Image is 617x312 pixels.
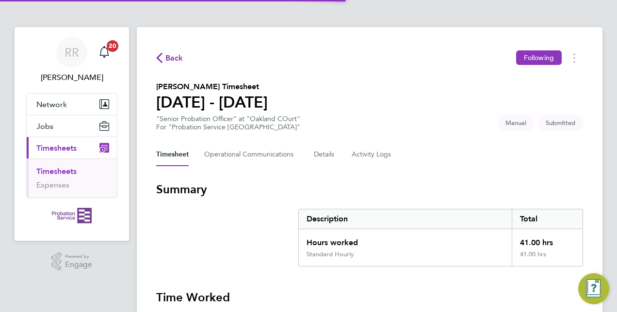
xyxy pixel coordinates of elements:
[307,250,354,258] div: Standard Hourly
[156,143,189,166] button: Timesheet
[512,250,583,266] div: 41.00 hrs
[52,208,91,223] img: probationservice-logo-retina.png
[512,229,583,250] div: 41.00 hrs
[65,46,79,59] span: RR
[156,115,300,131] div: "Senior Probation Officer" at "Oakland COurt"
[15,27,129,241] nav: Main navigation
[352,143,392,166] button: Activity Logs
[156,52,183,64] button: Back
[95,37,114,68] a: 20
[165,52,183,64] span: Back
[524,53,554,62] span: Following
[36,122,53,131] span: Jobs
[512,209,583,229] div: Total
[578,273,609,304] button: Engage Resource Center
[26,72,117,83] span: Rochelle Robinson
[156,123,300,131] div: For "Probation Service [GEOGRAPHIC_DATA]"
[314,143,336,166] button: Details
[27,115,117,137] button: Jobs
[26,208,117,223] a: Go to home page
[51,252,93,271] a: Powered byEngage
[27,94,117,115] button: Network
[299,209,512,229] div: Description
[204,143,298,166] button: Operational Communications
[516,50,562,65] button: Following
[26,37,117,83] a: RR[PERSON_NAME]
[498,115,534,131] span: This timesheet was manually created.
[566,50,583,65] button: Timesheets Menu
[36,180,69,189] a: Expenses
[65,261,92,269] span: Engage
[36,167,77,176] a: Timesheets
[298,209,583,266] div: Summary
[36,100,67,109] span: Network
[299,229,512,250] div: Hours worked
[156,290,583,305] h3: Time Worked
[107,40,118,52] span: 20
[36,143,77,153] span: Timesheets
[156,182,583,197] h3: Summary
[27,137,117,158] button: Timesheets
[156,93,268,112] h1: [DATE] - [DATE]
[538,115,583,131] span: This timesheet is Submitted.
[156,81,268,93] h2: [PERSON_NAME] Timesheet
[65,252,92,261] span: Powered by
[27,158,117,198] div: Timesheets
